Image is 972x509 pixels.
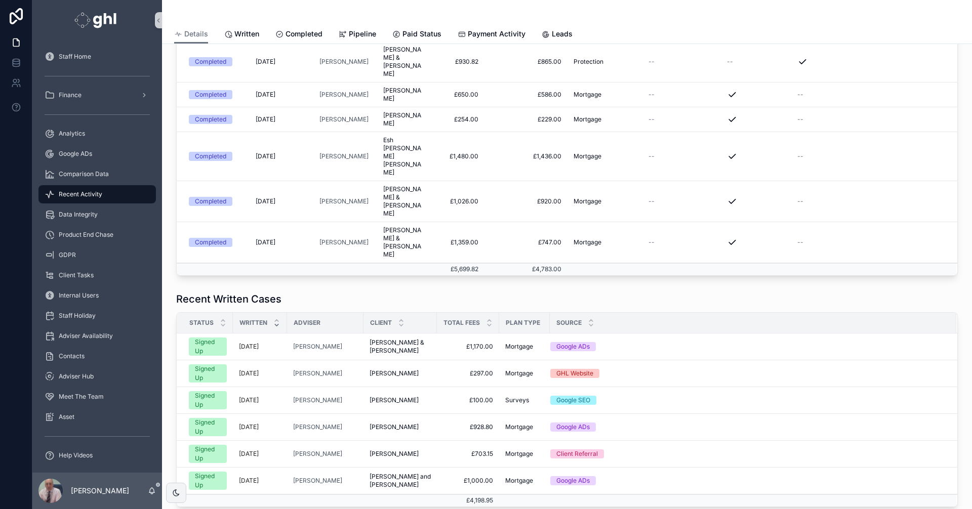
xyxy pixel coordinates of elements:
span: Adviser Hub [59,372,94,380]
a: Google ADs [550,342,944,351]
a: Written [224,25,259,45]
a: Contacts [38,347,156,365]
span: [PERSON_NAME] [370,369,419,377]
a: Protection [574,58,636,66]
a: [PERSON_NAME] and [PERSON_NAME] [370,473,431,489]
span: Google ADs [59,150,92,158]
span: Staff Holiday [59,312,96,320]
span: -- [649,197,655,205]
a: Client Referral [550,449,944,458]
div: Client Referral [556,449,598,458]
span: Adviser Availability [59,332,113,340]
span: Mortgage [574,152,601,160]
p: [DATE] [239,423,259,431]
a: Signed Up [189,418,227,436]
a: [PERSON_NAME] [319,115,369,123]
span: Mortgage [505,450,533,458]
a: [PERSON_NAME] [293,423,357,431]
a: £1,170.00 [443,343,493,351]
span: £229.00 [491,115,561,123]
a: [PERSON_NAME] [319,197,371,205]
a: [DATE] [239,369,281,377]
span: Analytics [59,130,85,138]
a: Asset [38,408,156,426]
span: Product End Chase [59,231,113,239]
span: Protection [574,58,603,66]
span: Plan Type [506,319,540,327]
span: -- [797,238,803,246]
a: Completed [189,197,244,206]
div: Completed [195,238,226,247]
a: [PERSON_NAME] [383,87,424,103]
span: Staff Home [59,53,91,61]
a: Details [174,25,208,44]
a: Surveys [505,396,544,404]
a: Google ADs [550,476,944,485]
a: Completed [189,115,244,124]
span: Mortgage [505,477,533,485]
a: -- [649,115,715,123]
span: Internal Users [59,291,99,300]
a: -- [649,238,715,246]
a: -- [797,115,944,123]
span: Mortgage [505,343,533,351]
span: [PERSON_NAME] [293,477,342,485]
span: Contacts [59,352,85,360]
span: Recent Activity [59,190,102,198]
a: [PERSON_NAME] [293,450,342,458]
span: Written [239,319,267,327]
a: Mortgage [505,369,544,377]
a: [DATE] [239,450,281,458]
span: [DATE] [256,58,275,66]
a: Product End Chase [38,226,156,244]
a: GDPR [38,246,156,264]
div: Completed [195,90,226,99]
a: £586.00 [491,91,561,99]
a: [PERSON_NAME] [319,197,369,205]
a: £930.82 [436,58,478,66]
a: [PERSON_NAME] [319,58,369,66]
span: £1,359.00 [436,238,478,246]
a: Esh [PERSON_NAME] [PERSON_NAME] [383,136,424,177]
span: Mortgage [574,115,601,123]
span: £747.00 [491,238,561,246]
span: Total fees [443,319,480,327]
a: -- [797,152,944,160]
a: Signed Up [189,337,227,356]
a: Client Tasks [38,266,156,284]
a: Mortgage [505,423,544,431]
h1: Recent Written Cases [176,292,281,306]
span: Written [234,29,259,39]
a: [PERSON_NAME] [319,58,371,66]
span: [PERSON_NAME] [293,343,342,351]
a: £297.00 [443,369,493,377]
div: GHL Website [556,369,593,378]
a: [PERSON_NAME] & [PERSON_NAME] [370,338,431,355]
a: [DATE] [256,115,307,123]
a: £1,026.00 [436,197,478,205]
a: [PERSON_NAME] [370,423,431,431]
span: [PERSON_NAME] [293,396,342,404]
a: Completed [189,57,244,66]
div: Completed [195,57,226,66]
a: [PERSON_NAME] & [PERSON_NAME] [383,185,424,218]
a: £254.00 [436,115,478,123]
div: Signed Up [195,337,221,356]
span: £703.15 [443,450,493,458]
span: [DATE] [256,115,275,123]
a: -- [649,91,715,99]
a: [DATE] [256,91,307,99]
span: -- [797,197,803,205]
a: Staff Holiday [38,307,156,325]
a: £1,000.00 [443,477,493,485]
div: scrollable content [32,40,162,473]
a: £1,436.00 [491,152,561,160]
a: Completed [189,90,244,99]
